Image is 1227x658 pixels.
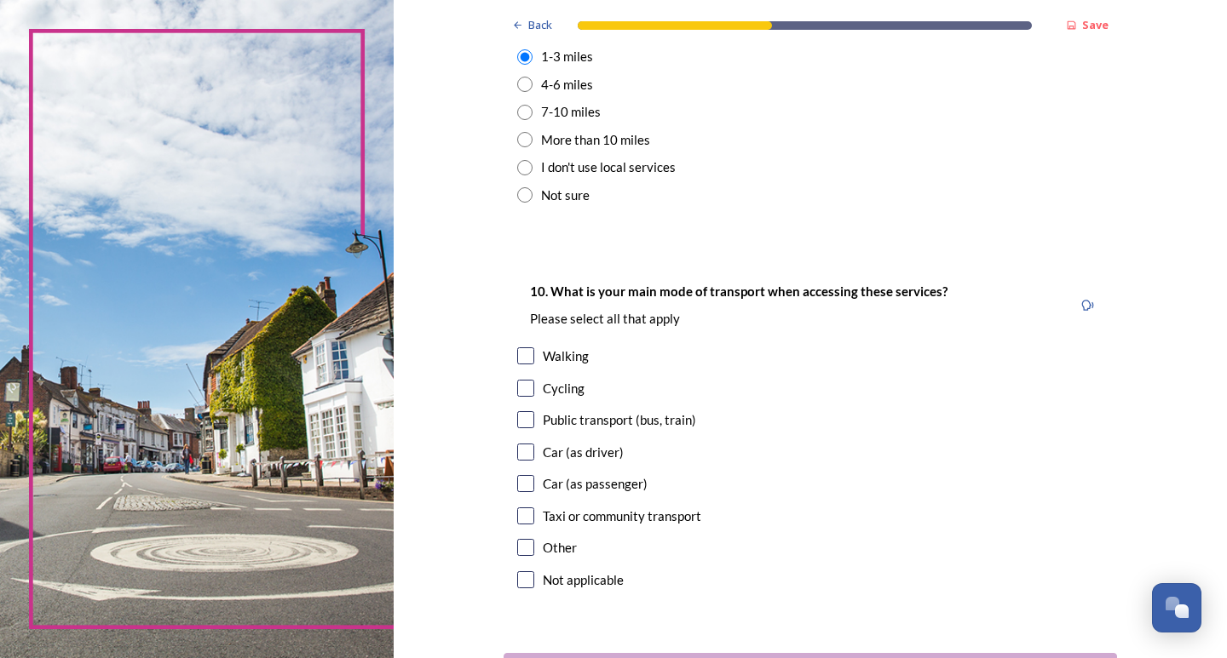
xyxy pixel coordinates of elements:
div: Not applicable [543,570,624,590]
div: 1-3 miles [541,47,593,66]
div: Cycling [543,379,585,398]
div: I don't use local services [541,157,676,177]
div: Car (as driver) [543,443,624,462]
span: Back [528,17,552,33]
div: Other [543,538,577,558]
div: More than 10 miles [541,130,650,150]
div: Public transport (bus, train) [543,410,696,430]
div: Car (as passenger) [543,474,648,494]
div: Not sure [541,186,590,205]
strong: 10. What is your main mode of transport when accessing these services? [530,283,948,299]
strong: Save [1082,17,1109,32]
p: Please select all that apply [530,310,948,328]
button: Open Chat [1152,583,1201,632]
div: Walking [543,346,589,366]
div: 7-10 miles [541,102,601,122]
div: Taxi or community transport [543,506,701,526]
div: 4-6 miles [541,75,593,94]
